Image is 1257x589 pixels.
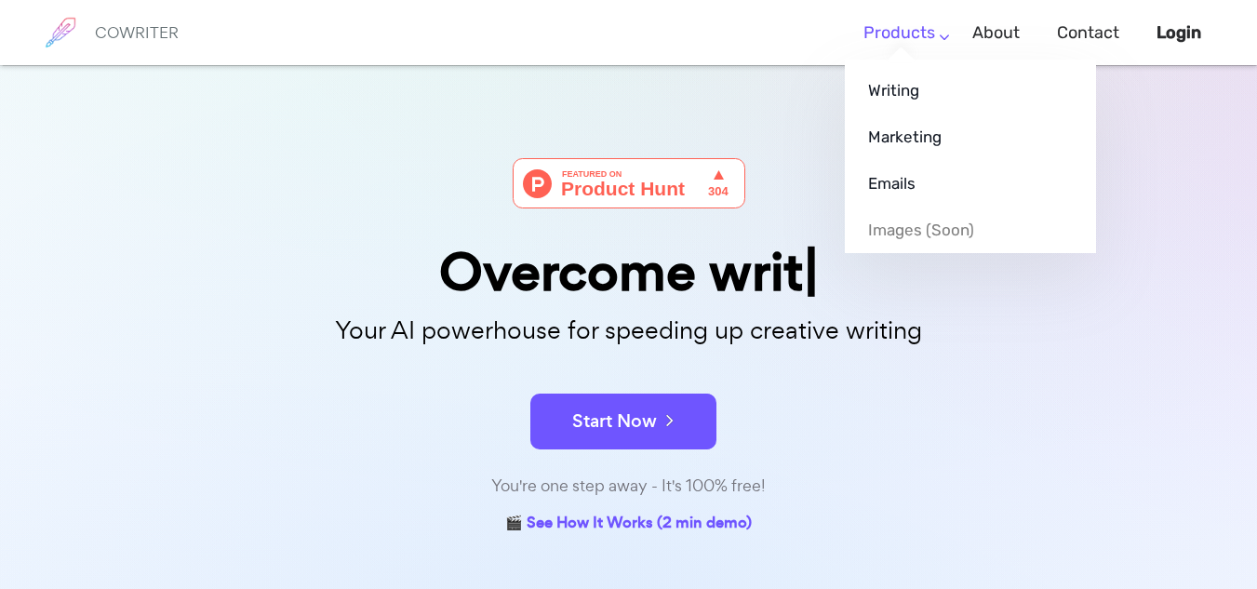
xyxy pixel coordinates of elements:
[164,246,1094,299] div: Overcome writ
[1057,6,1119,60] a: Contact
[164,311,1094,351] p: Your AI powerhouse for speeding up creative writing
[513,158,745,208] img: Cowriter - Your AI buddy for speeding up creative writing | Product Hunt
[863,6,935,60] a: Products
[845,67,1096,114] a: Writing
[530,394,716,449] button: Start Now
[505,510,752,539] a: 🎬 See How It Works (2 min demo)
[972,6,1020,60] a: About
[845,114,1096,160] a: Marketing
[1157,6,1201,60] a: Login
[1157,22,1201,43] b: Login
[164,473,1094,500] div: You're one step away - It's 100% free!
[845,160,1096,207] a: Emails
[37,9,84,56] img: brand logo
[95,24,179,41] h6: COWRITER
